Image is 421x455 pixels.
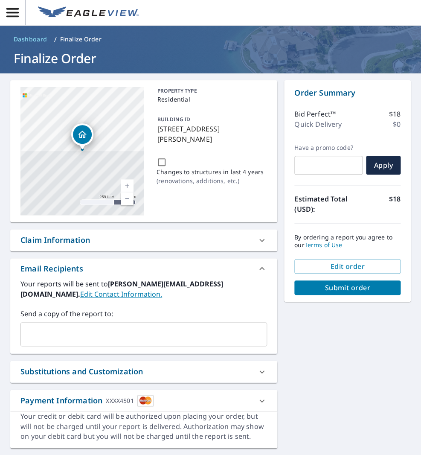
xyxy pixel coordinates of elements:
label: Your reports will be sent to [20,279,267,299]
a: EV Logo [33,1,144,24]
span: Edit order [301,262,394,271]
button: Edit order [294,259,401,274]
p: $0 [393,119,401,129]
p: Residential [157,95,264,104]
button: Apply [366,156,401,175]
nav: breadcrumb [10,32,411,46]
a: Current Level 17, Zoom Out [121,192,134,205]
li: / [54,34,57,44]
button: Submit order [294,280,401,295]
div: Your credit or debit card will be authorized upon placing your order, but will not be charged unt... [20,411,267,441]
div: Dropped pin, building 1, Residential property, 298 Woodville Rd Pelzer, SC 29669 [71,123,93,150]
a: Terms of Use [304,241,342,249]
p: $18 [389,194,401,214]
p: Quick Delivery [294,119,342,129]
img: EV Logo [38,6,139,19]
p: BUILDING ID [157,116,190,123]
div: Email Recipients [20,263,83,274]
p: PROPERTY TYPE [157,87,264,95]
p: Changes to structures in last 4 years [157,167,264,176]
p: $18 [389,109,401,119]
p: By ordering a report you agree to our [294,233,401,249]
p: Order Summary [294,87,401,99]
img: cardImage [137,395,154,406]
span: Dashboard [14,35,47,44]
p: Finalize Order [60,35,102,44]
p: ( renovations, additions, etc. ) [157,176,264,185]
p: Bid Perfect™ [294,109,336,119]
div: Substitutions and Customization [20,366,143,377]
div: Payment InformationXXXX4501cardImage [10,390,277,411]
div: Claim Information [10,229,277,251]
div: Payment Information [20,395,154,406]
a: Dashboard [10,32,51,46]
p: [STREET_ADDRESS][PERSON_NAME] [157,124,264,144]
b: [PERSON_NAME][EMAIL_ADDRESS][DOMAIN_NAME]. [20,279,223,299]
a: Current Level 17, Zoom In [121,179,134,192]
p: Estimated Total (USD): [294,194,348,214]
label: Have a promo code? [294,144,363,152]
span: Submit order [301,283,394,292]
div: Email Recipients [10,258,277,279]
label: Send a copy of the report to: [20,309,267,319]
span: Apply [373,160,394,170]
div: Substitutions and Customization [10,361,277,382]
a: EditContactInfo [80,289,162,299]
div: Claim Information [20,234,90,246]
h1: Finalize Order [10,50,411,67]
div: XXXX4501 [106,395,134,406]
